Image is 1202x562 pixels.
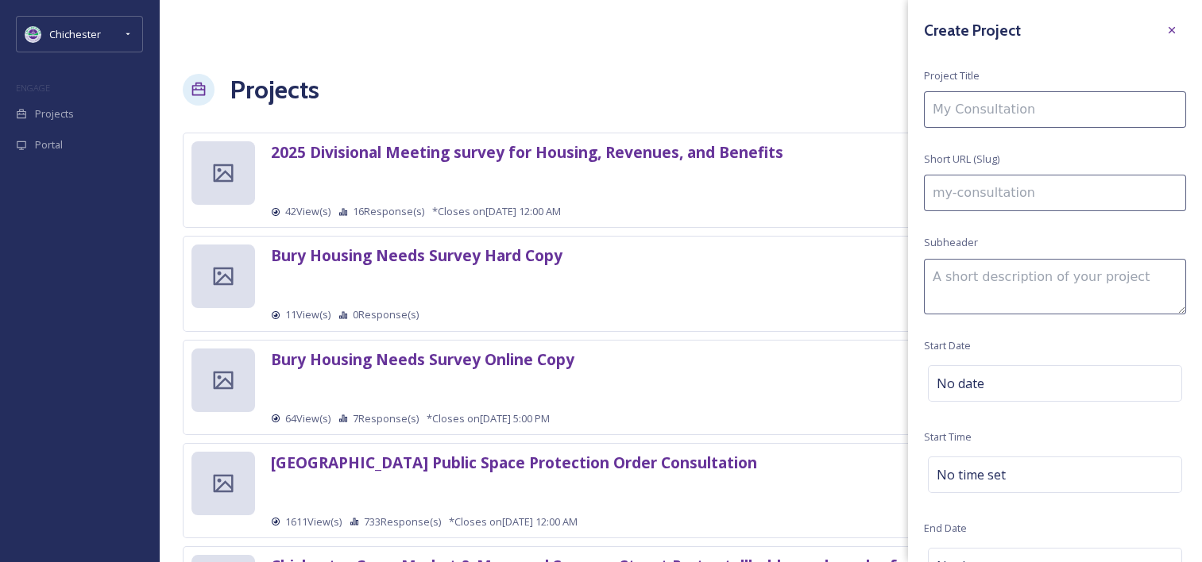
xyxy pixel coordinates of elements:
span: 733 Response(s) [364,514,441,529]
span: 64 View(s) [285,411,330,426]
strong: Bury Housing Needs Survey Hard Copy [271,244,562,266]
span: *Closes on [DATE] 12:00 AM [432,204,561,219]
span: End Date [924,521,967,536]
span: No time set [937,465,1006,484]
a: [GEOGRAPHIC_DATA] Public Space Protection Order Consultation [271,456,757,472]
span: No date [937,374,984,393]
span: *Closes on [DATE] 12:00 AM [449,514,578,529]
span: 7 Response(s) [353,411,419,426]
span: Project Title [924,68,980,83]
span: Short URL (Slug) [924,152,999,167]
span: Projects [35,106,74,121]
img: Logo_of_Chichester_District_Council.png [25,26,41,42]
span: ENGAGE [16,82,50,94]
input: my-consultation [924,175,1186,211]
strong: 2025 Divisional Meeting survey for Housing, Revenues, and Benefits [271,141,783,163]
span: Start Time [924,429,972,445]
span: Portal [35,137,63,152]
a: Projects [230,71,319,109]
span: 0 Response(s) [353,307,419,322]
span: 42 View(s) [285,204,330,219]
span: Subheader [924,235,978,250]
span: 16 Response(s) [353,204,424,219]
span: Start Date [924,338,971,353]
a: Bury Housing Needs Survey Hard Copy [271,249,562,264]
span: *Closes on [DATE] 5:00 PM [427,411,550,426]
strong: [GEOGRAPHIC_DATA] Public Space Protection Order Consultation [271,452,757,473]
input: My Consultation [924,91,1186,128]
span: 1611 View(s) [285,514,342,529]
span: Chichester [49,27,101,41]
strong: Bury Housing Needs Survey Online Copy [271,348,574,370]
span: 11 View(s) [285,307,330,322]
h3: Create Project [924,19,1021,42]
a: 2025 Divisional Meeting survey for Housing, Revenues, and Benefits [271,146,783,161]
a: Bury Housing Needs Survey Online Copy [271,353,574,368]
